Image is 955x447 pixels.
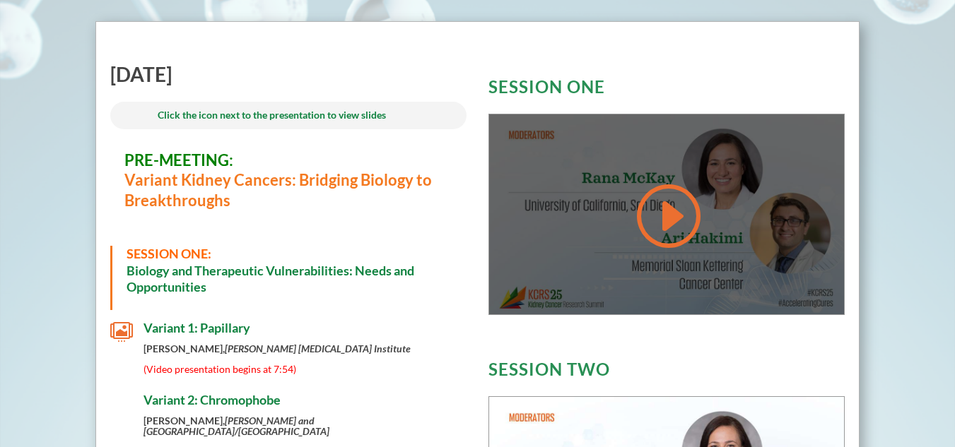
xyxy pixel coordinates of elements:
h3: SESSION ONE [488,78,845,102]
h3: Variant Kidney Cancers: Bridging Biology to Breakthroughs [124,150,452,218]
strong: [PERSON_NAME], [143,415,329,437]
span:  [110,393,133,415]
span: (Video presentation begins at 7:54) [143,363,296,375]
em: [PERSON_NAME] [MEDICAL_DATA] Institute [225,342,411,354]
h2: [DATE] [110,64,467,91]
span: Variant 2: Chromophobe [143,392,281,407]
span: PRE-MEETING: [124,150,233,169]
em: [PERSON_NAME] and [GEOGRAPHIC_DATA]/[GEOGRAPHIC_DATA] [143,415,329,437]
strong: Biology and Therapeutic Vulnerabilities: Needs and Opportunities [127,263,414,294]
h3: SESSION TWO [488,361,845,385]
span:  [110,321,133,343]
strong: [PERSON_NAME], [143,342,411,354]
span: SESSION ONE: [127,246,211,261]
span: Click the icon next to the presentation to view slides [158,109,386,121]
span: Variant 1: Papillary [143,320,250,335]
